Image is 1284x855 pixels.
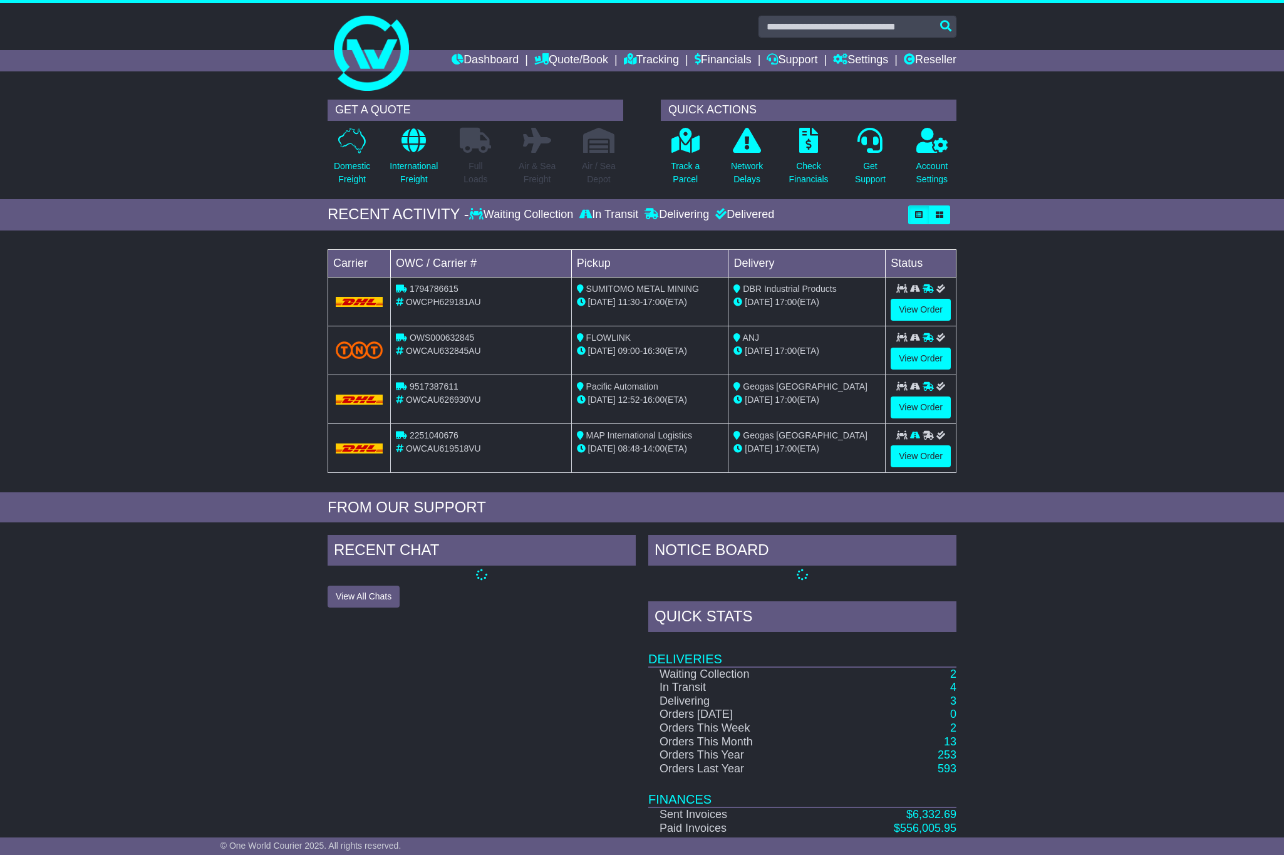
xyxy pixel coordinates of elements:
a: View Order [891,445,951,467]
span: 17:00 [775,443,797,453]
span: [DATE] [588,297,616,307]
div: - (ETA) [577,345,723,358]
td: Waiting Collection [648,667,829,681]
td: Orders This Year [648,749,829,762]
td: Orders This Month [648,735,829,749]
p: International Freight [390,160,438,186]
td: Finances [648,775,956,807]
span: 12:52 [618,395,640,405]
div: Waiting Collection [469,208,576,222]
span: Geogas [GEOGRAPHIC_DATA] [743,381,867,391]
a: 2 [950,722,956,734]
td: Deliveries [648,635,956,667]
span: MAP International Logistics [586,430,692,440]
span: 08:48 [618,443,640,453]
span: 18,184.43 [906,836,956,848]
div: - (ETA) [577,296,723,309]
a: GetSupport [854,127,886,193]
a: View Order [891,396,951,418]
a: 4 [950,681,956,693]
span: 09:00 [618,346,640,356]
a: AccountSettings [916,127,949,193]
span: © One World Courier 2025. All rights reserved. [220,841,401,851]
span: 14:00 [643,443,665,453]
p: Full Loads [460,160,491,186]
a: 253 [938,749,956,761]
span: 556,005.95 [900,822,956,834]
a: Quote/Book [534,50,608,71]
span: [DATE] [745,443,772,453]
span: 11:30 [618,297,640,307]
div: Delivered [712,208,774,222]
p: Get Support [855,160,886,186]
p: Track a Parcel [671,160,700,186]
div: FROM OUR SUPPORT [328,499,956,517]
span: [DATE] [588,395,616,405]
td: Paid Invoices [648,822,829,836]
img: TNT_Domestic.png [336,341,383,358]
div: (ETA) [733,345,880,358]
p: Check Financials [789,160,829,186]
td: In Transit [648,681,829,695]
a: InternationalFreight [389,127,438,193]
span: Pacific Automation [586,381,658,391]
span: ANJ [743,333,759,343]
a: Support [767,50,817,71]
td: Delivery [728,249,886,277]
div: (ETA) [733,442,880,455]
a: Track aParcel [670,127,700,193]
div: - (ETA) [577,442,723,455]
td: Orders Last Year [648,762,829,776]
td: Overdue Invoices [648,836,829,849]
span: 6,332.69 [913,808,956,821]
span: [DATE] [745,297,772,307]
span: [DATE] [745,346,772,356]
td: Carrier [328,249,391,277]
span: 17:00 [775,395,797,405]
span: [DATE] [745,395,772,405]
div: - (ETA) [577,393,723,407]
div: In Transit [576,208,641,222]
td: Delivering [648,695,829,708]
img: DHL.png [336,395,383,405]
div: RECENT CHAT [328,535,636,569]
span: 1794786615 [410,284,458,294]
span: Geogas [GEOGRAPHIC_DATA] [743,430,867,440]
a: Financials [695,50,752,71]
img: DHL.png [336,297,383,307]
p: Network Delays [731,160,763,186]
p: Domestic Freight [334,160,370,186]
div: NOTICE BOARD [648,535,956,569]
div: (ETA) [733,393,880,407]
span: 9517387611 [410,381,458,391]
td: Sent Invoices [648,807,829,822]
a: 3 [950,695,956,707]
img: DHL.png [336,443,383,453]
td: Status [886,249,956,277]
span: 17:00 [775,297,797,307]
td: OWC / Carrier # [391,249,572,277]
span: FLOWLINK [586,333,631,343]
td: Pickup [571,249,728,277]
a: View Order [891,299,951,321]
a: Reseller [904,50,956,71]
div: Delivering [641,208,712,222]
div: (ETA) [733,296,880,309]
a: View Order [891,348,951,370]
a: Settings [833,50,888,71]
span: DBR Industrial Products [743,284,836,294]
div: RECENT ACTIVITY - [328,205,469,224]
a: Tracking [624,50,679,71]
a: $18,184.43 [900,836,956,848]
a: 593 [938,762,956,775]
button: View All Chats [328,586,400,608]
a: $6,332.69 [906,808,956,821]
span: OWCPH629181AU [406,297,481,307]
span: SUMITOMO METAL MINING [586,284,699,294]
div: Quick Stats [648,601,956,635]
span: 16:30 [643,346,665,356]
span: OWCAU626930VU [406,395,481,405]
a: 13 [944,735,956,748]
a: 0 [950,708,956,720]
p: Air / Sea Depot [582,160,616,186]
